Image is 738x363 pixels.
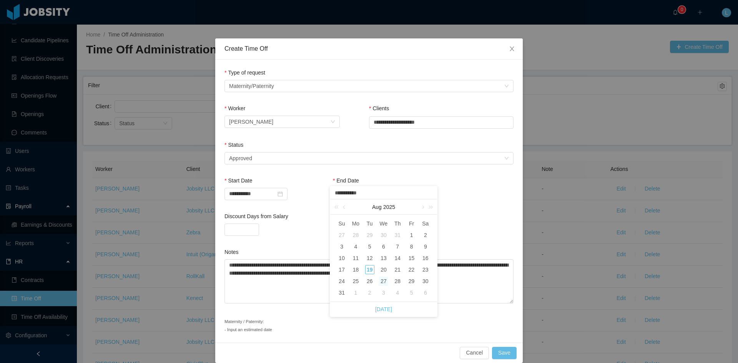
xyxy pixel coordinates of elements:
div: 31 [337,288,346,297]
span: Sa [419,220,432,227]
div: 2 [365,288,374,297]
th: Wed [377,218,391,229]
div: 13 [379,254,388,263]
td: August 24, 2025 [335,275,349,287]
div: 23 [421,265,430,274]
div: 29 [365,230,374,240]
span: We [377,220,391,227]
td: September 4, 2025 [391,287,404,298]
div: 3 [379,288,388,297]
span: Mo [349,220,362,227]
label: Clients [369,105,389,111]
div: 4 [351,242,360,251]
td: September 6, 2025 [419,287,432,298]
span: Th [391,220,404,227]
label: Discount Days from Salary [224,213,288,219]
div: 27 [379,277,388,286]
div: 5 [407,288,416,297]
label: Worker [224,105,245,111]
td: August 26, 2025 [363,275,377,287]
button: Close [501,38,523,60]
th: Mon [349,218,362,229]
span: Su [335,220,349,227]
div: 31 [393,230,402,240]
a: Next month (PageDown) [419,199,426,215]
td: August 9, 2025 [419,241,432,252]
td: July 31, 2025 [391,229,404,241]
div: 14 [393,254,402,263]
span: Tu [363,220,377,227]
td: August 21, 2025 [391,264,404,275]
div: 1 [407,230,416,240]
td: July 28, 2025 [349,229,362,241]
div: 25 [351,277,360,286]
a: Next year (Control + right) [424,199,434,215]
td: August 15, 2025 [404,252,418,264]
div: 2 [421,230,430,240]
th: Sun [335,218,349,229]
a: Previous month (PageUp) [341,199,348,215]
td: August 5, 2025 [363,241,377,252]
td: August 12, 2025 [363,252,377,264]
div: 27 [337,230,346,240]
td: August 17, 2025 [335,264,349,275]
div: 15 [407,254,416,263]
div: 18 [351,265,360,274]
div: 10 [337,254,346,263]
a: Last year (Control + left) [333,199,343,215]
td: August 28, 2025 [391,275,404,287]
textarea: Notes [224,259,514,303]
td: August 31, 2025 [335,287,349,298]
td: August 18, 2025 [349,264,362,275]
td: September 2, 2025 [363,287,377,298]
div: Maternity/Paternity [229,80,274,92]
td: August 6, 2025 [377,241,391,252]
i: icon: calendar [278,191,283,197]
td: July 30, 2025 [377,229,391,241]
td: August 25, 2025 [349,275,362,287]
label: Notes [224,249,239,255]
label: Status [224,142,243,148]
div: 16 [421,254,430,263]
td: August 29, 2025 [404,275,418,287]
div: Louis Cailleux [229,116,273,128]
div: 11 [351,254,360,263]
div: 7 [393,242,402,251]
td: August 3, 2025 [335,241,349,252]
td: August 22, 2025 [404,264,418,275]
td: August 7, 2025 [391,241,404,252]
div: Create Time Off [224,45,514,53]
div: 4 [393,288,402,297]
div: 5 [365,242,374,251]
td: August 2, 2025 [419,229,432,241]
div: 19 [365,265,374,274]
div: 8 [407,242,416,251]
td: August 1, 2025 [404,229,418,241]
td: August 13, 2025 [377,252,391,264]
td: August 16, 2025 [419,252,432,264]
div: 28 [393,277,402,286]
span: Fr [404,220,418,227]
div: 21 [393,265,402,274]
td: September 1, 2025 [349,287,362,298]
div: 20 [379,265,388,274]
small: Maternity / Paternity: - Input an estimated date [224,319,272,332]
td: August 8, 2025 [404,241,418,252]
div: 24 [337,277,346,286]
th: Tue [363,218,377,229]
label: Start Date [224,177,252,184]
div: Approved [229,152,252,164]
td: August 4, 2025 [349,241,362,252]
div: 6 [379,242,388,251]
a: Aug [371,199,382,215]
button: Cancel [460,347,489,359]
div: 22 [407,265,416,274]
div: 28 [351,230,360,240]
td: September 3, 2025 [377,287,391,298]
label: End Date [333,177,359,184]
td: August 23, 2025 [419,264,432,275]
a: [DATE] [375,302,392,317]
td: July 29, 2025 [363,229,377,241]
td: August 20, 2025 [377,264,391,275]
button: Save [492,347,517,359]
